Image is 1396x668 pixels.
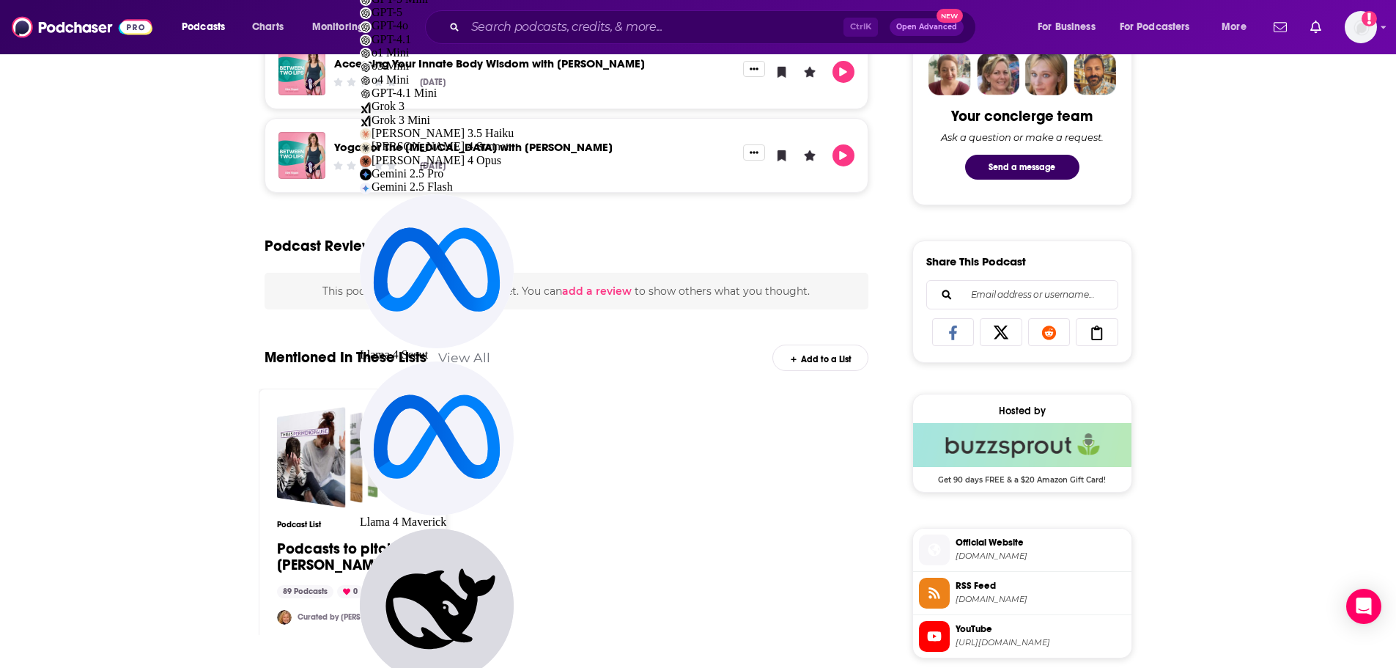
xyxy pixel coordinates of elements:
[465,15,843,39] input: Search podcasts, credits, & more...
[1362,11,1377,26] svg: Add a profile image
[182,17,225,37] span: Podcasts
[1222,17,1247,37] span: More
[171,15,244,39] button: open menu
[243,15,292,39] a: Charts
[1025,53,1068,95] img: Jules Profile
[951,107,1093,125] div: Your concierge team
[926,280,1118,309] div: Search followers
[252,17,284,37] span: Charts
[278,48,325,95] img: Accessing Your Innate Body Wisdom with Katie Beecher
[1268,15,1293,40] a: Show notifications dropdown
[956,623,1126,636] span: YouTube
[322,285,810,298] span: This podcast hasn't been reviewed yet. You can to show others what you thought.
[12,13,152,41] img: Podchaser - Follow, Share and Rate Podcasts
[331,160,398,171] div: Community Rating: 0 out of 5
[439,10,990,44] div: Search podcasts, credits, & more...
[977,53,1019,95] img: Barbara Profile
[1345,11,1377,43] button: Show profile menu
[1110,15,1211,39] button: open menu
[937,9,963,23] span: New
[890,18,964,36] button: Open AdvancedNew
[832,61,854,83] button: Play
[277,585,333,598] div: 89 Podcasts
[1345,11,1377,43] span: Logged in as Ashley_Beenen
[799,61,821,83] button: Leave a Rating
[965,155,1079,180] button: Send a message
[771,61,793,83] button: Bookmark Episode
[277,541,428,573] a: Podcasts to pitch for [PERSON_NAME]
[265,348,426,367] a: Mentioned In These Lists
[277,407,378,508] a: Podcasts to pitch for Pandia
[843,18,878,37] span: Ctrl K
[956,594,1126,605] span: feeds.buzzsprout.com
[980,318,1022,346] a: Share on X/Twitter
[928,53,971,95] img: Sydney Profile
[298,612,399,622] a: Curated by [PERSON_NAME]
[956,579,1126,592] span: RSS Feed
[1074,53,1116,95] img: Jon Profile
[913,423,1131,467] img: Buzzsprout Deal: Get 90 days FREE & a $20 Amazon Gift Card!
[941,131,1104,143] div: Ask a question or make a request.
[799,144,821,166] button: Leave a Rating
[1028,318,1071,346] a: Share on Reddit
[919,578,1126,609] a: RSS Feed[DOMAIN_NAME]
[302,15,383,39] button: open menu
[278,132,325,179] img: Yoga For The Pelvic Floor with Leah Wrobel
[956,551,1126,562] span: vaginacoach.com
[896,23,957,31] span: Open Advanced
[956,637,1126,648] span: https://www.youtube.com/@vaginacoach
[277,610,292,625] img: LauraHVM
[932,318,975,346] a: Share on Facebook
[919,621,1126,652] a: YouTube[URL][DOMAIN_NAME]
[913,423,1131,483] a: Buzzsprout Deal: Get 90 days FREE & a $20 Amazon Gift Card!
[743,144,765,161] button: Show More Button
[956,536,1126,549] span: Official Website
[1038,17,1096,37] span: For Business
[772,345,868,370] div: Add to a List
[334,140,613,154] a: Yoga For The Pelvic Floor with Leah Wrobel
[337,585,363,598] div: 0
[939,281,1106,309] input: Email address or username...
[1304,15,1327,40] a: Show notifications dropdown
[1027,15,1114,39] button: open menu
[771,144,793,166] button: Bookmark Episode
[1076,318,1118,346] a: Copy Link
[926,254,1026,268] h3: Share This Podcast
[832,144,854,166] button: Play
[1120,17,1190,37] span: For Podcasters
[913,405,1131,417] div: Hosted by
[334,56,645,70] a: Accessing Your Innate Body Wisdom with Katie Beecher
[1211,15,1265,39] button: open menu
[277,520,428,529] h3: Podcast List
[1345,11,1377,43] img: User Profile
[265,237,380,255] h3: Podcast Reviews
[913,467,1131,485] span: Get 90 days FREE & a $20 Amazon Gift Card!
[312,17,364,37] span: Monitoring
[919,535,1126,565] a: Official Website[DOMAIN_NAME]
[562,283,632,299] button: add a review
[331,76,398,87] div: Community Rating: 0 out of 5
[1346,589,1381,624] div: Open Intercom Messenger
[743,61,765,77] button: Show More Button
